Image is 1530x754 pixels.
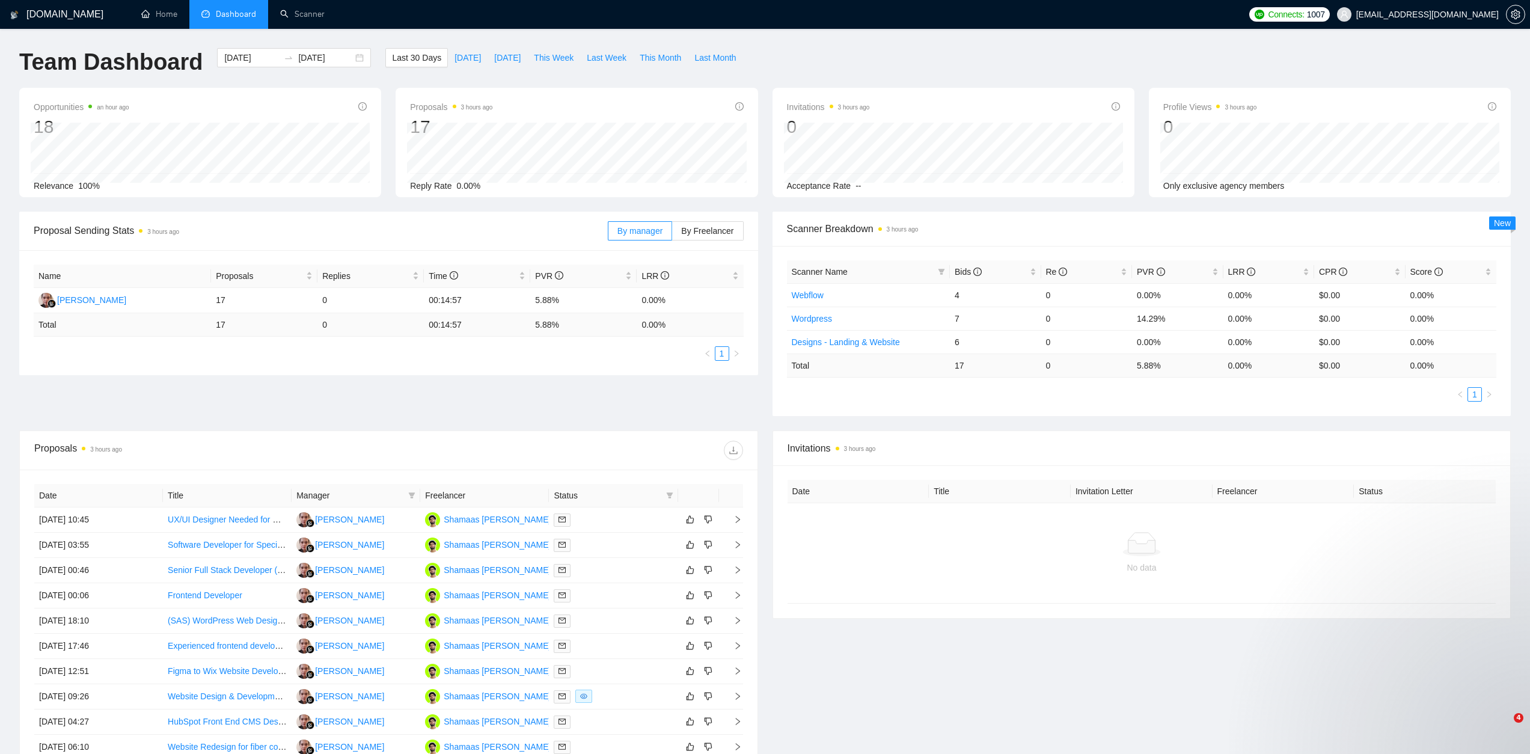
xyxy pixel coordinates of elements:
[1514,713,1523,723] span: 4
[168,565,485,575] a: Senior Full Stack Developer (AWS, Webflow, Time-Series Data) – Database Refactor
[34,181,73,191] span: Relevance
[425,563,440,578] img: SM
[444,715,551,728] div: Shamaas [PERSON_NAME]
[686,666,694,676] span: like
[1307,8,1325,21] span: 1007
[1488,102,1496,111] span: info-circle
[317,313,424,337] td: 0
[147,228,179,235] time: 3 hours ago
[1247,268,1255,276] span: info-circle
[950,283,1041,307] td: 4
[558,642,566,649] span: mail
[34,441,388,460] div: Proposals
[787,221,1497,236] span: Scanner Breakdown
[792,267,848,277] span: Scanner Name
[683,689,697,703] button: like
[683,588,697,602] button: like
[700,346,715,361] li: Previous Page
[296,666,384,675] a: AU[PERSON_NAME]
[855,181,861,191] span: --
[461,104,493,111] time: 3 hours ago
[640,51,681,64] span: This Month
[444,513,551,526] div: Shamaas [PERSON_NAME]
[1314,330,1406,354] td: $0.00
[34,265,211,288] th: Name
[425,590,551,599] a: SMShamaas [PERSON_NAME]
[1041,307,1133,330] td: 0
[1434,268,1443,276] span: info-circle
[425,639,440,654] img: SM
[683,664,697,678] button: like
[296,512,311,527] img: AU
[724,446,742,455] span: download
[78,181,100,191] span: 100%
[686,565,694,575] span: like
[315,664,384,678] div: [PERSON_NAME]
[425,664,440,679] img: SM
[1410,267,1443,277] span: Score
[792,337,900,347] a: Designs - Landing & Website
[558,693,566,700] span: mail
[1132,354,1223,377] td: 5.88 %
[617,226,662,236] span: By manager
[420,484,549,507] th: Freelancer
[296,565,384,574] a: AU[PERSON_NAME]
[704,565,712,575] span: dislike
[425,691,551,700] a: SMShamaas [PERSON_NAME]
[306,645,314,654] img: gigradar-bm.png
[1453,387,1467,402] li: Previous Page
[306,670,314,679] img: gigradar-bm.png
[1319,267,1347,277] span: CPR
[425,613,440,628] img: SM
[298,51,353,64] input: End date
[168,616,388,625] a: (SAS) WordPress Web Designer - Design of a new website
[554,489,661,502] span: Status
[704,515,712,524] span: dislike
[1468,388,1481,401] a: 1
[315,589,384,602] div: [PERSON_NAME]
[666,492,673,499] span: filter
[296,714,311,729] img: AU
[1041,354,1133,377] td: 0
[555,271,563,280] span: info-circle
[1225,104,1256,111] time: 3 hours ago
[558,566,566,574] span: mail
[1132,307,1223,330] td: 14.29%
[701,714,715,729] button: dislike
[704,540,712,550] span: dislike
[280,9,325,19] a: searchScanner
[683,613,697,628] button: like
[700,346,715,361] button: left
[425,741,551,751] a: SMShamaas [PERSON_NAME]
[787,100,870,114] span: Invitations
[10,5,19,25] img: logo
[211,265,317,288] th: Proposals
[1132,330,1223,354] td: 0.00%
[587,51,626,64] span: Last Week
[688,48,742,67] button: Last Month
[1163,100,1257,114] span: Profile Views
[683,639,697,653] button: like
[457,181,481,191] span: 0.00%
[1223,330,1315,354] td: 0.00%
[1467,387,1482,402] li: 1
[444,664,551,678] div: Shamaas [PERSON_NAME]
[425,640,551,650] a: SMShamaas [PERSON_NAME]
[425,666,551,675] a: SMShamaas [PERSON_NAME]
[315,690,384,703] div: [PERSON_NAME]
[530,313,637,337] td: 5.88 %
[733,350,740,357] span: right
[292,484,420,507] th: Manager
[168,641,439,651] a: Experienced frontend developer for slicing Figma designs - No agencies!
[1213,480,1354,503] th: Freelancer
[90,446,122,453] time: 3 hours ago
[715,347,729,360] a: 1
[425,539,551,549] a: SMShamaas [PERSON_NAME]
[1163,115,1257,138] div: 0
[224,51,279,64] input: Start date
[1486,391,1493,398] span: right
[315,740,384,753] div: [PERSON_NAME]
[306,569,314,578] img: gigradar-bm.png
[735,102,744,111] span: info-circle
[788,441,1496,456] span: Invitations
